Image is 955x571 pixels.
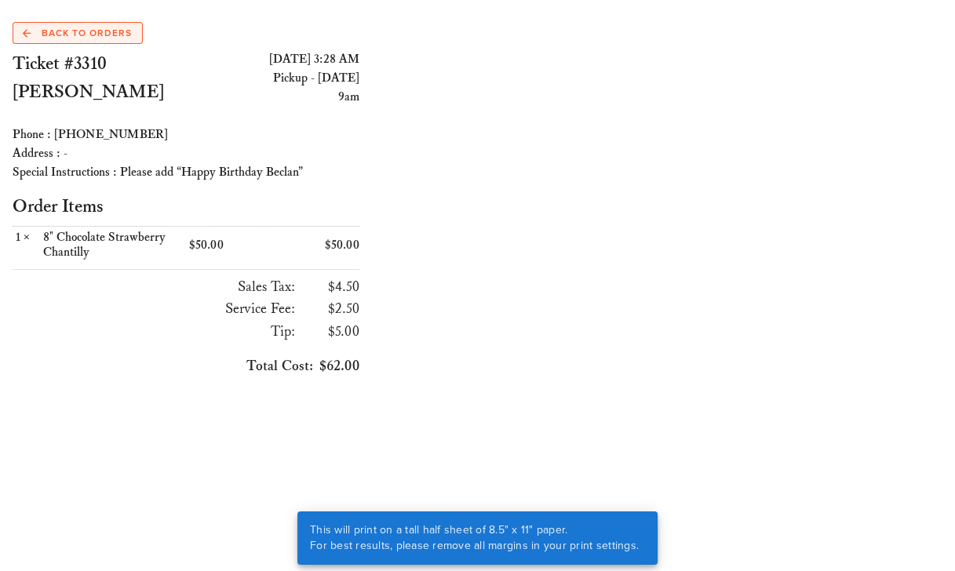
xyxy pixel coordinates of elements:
[13,195,359,220] h2: Order Items
[13,50,186,78] h2: Ticket #3310
[13,355,359,377] h3: $62.00
[13,78,186,107] h2: [PERSON_NAME]
[13,144,359,163] div: Address : -
[297,511,651,565] div: This will print on a tall half sheet of 8.5" x 11" paper. For best results, please remove all mar...
[301,321,359,343] h3: $5.00
[186,88,359,107] div: 9am
[273,235,360,256] div: $50.00
[13,230,24,245] span: 1
[186,69,359,88] div: Pickup - [DATE]
[13,163,359,182] div: Special Instructions : Please add “Happy Birthday Beclan”
[186,50,359,69] div: [DATE] 3:28 AM
[186,235,273,256] div: $50.00
[13,298,295,320] h3: Service Fee:
[13,22,143,44] a: Back to Orders
[13,125,359,144] div: Phone : [PHONE_NUMBER]
[23,26,132,40] span: Back to Orders
[13,230,43,260] div: ×
[246,358,313,375] span: Total Cost:
[13,276,295,298] h3: Sales Tax:
[43,230,183,260] div: 8" Chocolate Strawberry Chantilly
[13,321,295,343] h3: Tip:
[301,298,359,320] h3: $2.50
[301,276,359,298] h3: $4.50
